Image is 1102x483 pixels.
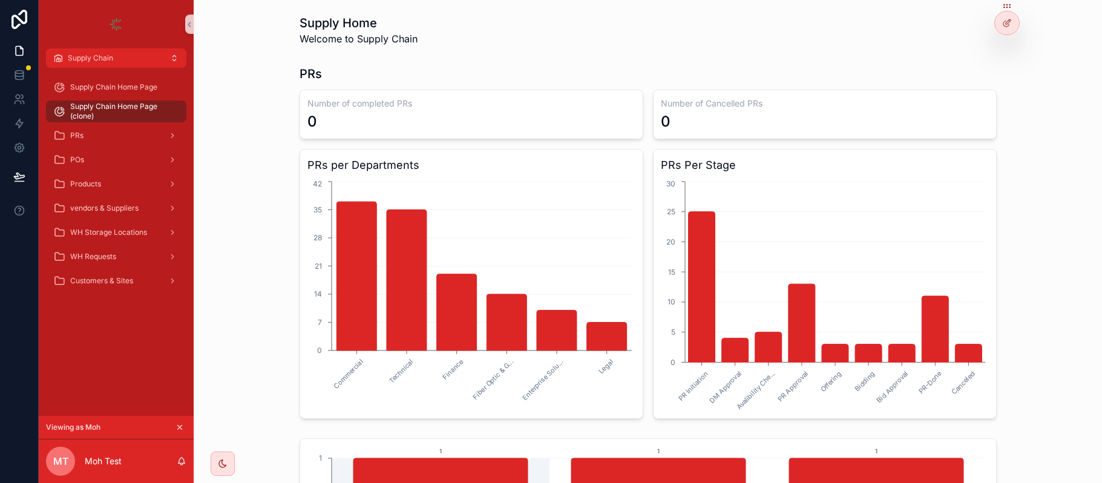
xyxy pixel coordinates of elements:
[300,31,418,46] span: Welcome to Supply Chain
[671,358,675,367] tspan: 0
[46,270,186,292] a: Customers & Sites
[439,447,442,455] text: 1
[387,358,415,385] text: Technical
[68,53,113,63] span: Supply Chain
[667,297,675,306] tspan: 10
[46,246,186,268] a: WH Requests
[671,327,675,337] tspan: 5
[307,112,317,131] div: 0
[300,15,418,31] h1: Supply Home
[776,369,810,403] text: PR Approval
[300,65,322,82] h1: PRs
[313,205,322,214] tspan: 35
[46,422,100,432] span: Viewing as Moh
[107,15,126,34] img: App logo
[853,369,876,393] text: Bidding
[319,453,322,462] tspan: 1
[53,454,68,468] span: MT
[471,358,514,401] text: Fiber Optic & G...
[46,197,186,219] a: vendors & Suppliers
[46,125,186,146] a: PRs
[70,102,174,121] span: Supply Chain Home Page (clone)
[657,447,660,455] text: 1
[307,157,635,174] h3: PRs per Departments
[917,369,943,395] text: PR-Done
[46,100,186,122] a: Supply Chain Home Page (clone)
[314,289,322,298] tspan: 14
[70,131,84,140] span: PRs
[667,207,675,216] tspan: 25
[668,268,675,277] tspan: 15
[661,112,671,131] div: 0
[661,157,989,174] h3: PRs Per Stage
[70,203,139,213] span: vendors & Suppliers
[666,237,675,246] tspan: 20
[70,82,157,92] span: Supply Chain Home Page
[875,447,877,455] text: 1
[313,179,322,188] tspan: 42
[874,369,910,404] text: Bid Approval
[315,261,322,271] tspan: 21
[46,222,186,243] a: WH Storage Locations
[661,179,989,411] div: chart
[666,179,675,188] tspan: 30
[734,369,776,411] text: Avalibility Che...
[661,97,989,110] h3: Number of Cancelled PRs
[318,318,322,327] tspan: 7
[307,97,635,110] h3: Number of completed PRs
[597,358,615,376] text: Legal
[70,179,101,189] span: Products
[819,369,843,393] text: Offering
[70,252,116,261] span: WH Requests
[332,358,364,390] text: Commercial
[70,228,147,237] span: WH Storage Locations
[70,155,84,165] span: POs
[39,68,194,307] div: scrollable content
[707,369,743,405] text: DM Approval
[676,369,709,402] text: PR Initiation
[70,276,133,286] span: Customers & Sites
[46,76,186,98] a: Supply Chain Home Page
[85,455,122,467] p: Moh Test
[317,346,322,355] tspan: 0
[46,149,186,171] a: POs
[46,48,186,68] button: Supply Chain
[949,369,977,396] text: Canceled
[46,173,186,195] a: Products
[307,179,635,411] div: chart
[520,358,565,402] text: Enterprise Solu...
[441,358,465,382] text: Finance
[313,233,322,242] tspan: 28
